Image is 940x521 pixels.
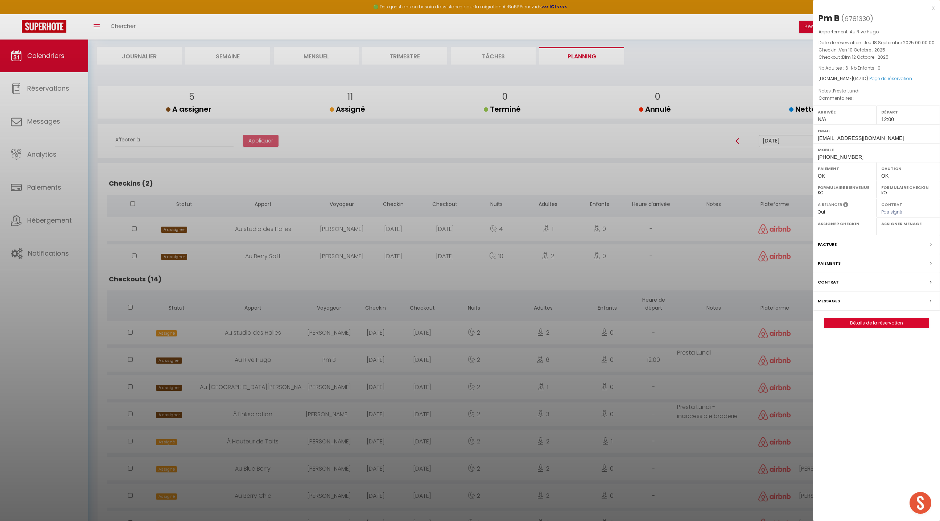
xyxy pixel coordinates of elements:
label: Paiement [818,165,872,172]
span: Dim 12 Octobre . 2025 [842,54,889,60]
div: [DOMAIN_NAME] [819,75,935,82]
span: ( €) [853,75,868,82]
label: Facture [818,241,837,248]
label: Mobile [818,146,935,153]
span: OK [818,173,825,179]
label: Messages [818,297,840,305]
span: Presta Lundi [833,88,859,94]
label: Contrat [881,202,902,206]
span: Nb Adultes : 6 [819,65,848,71]
span: 147.1 [855,75,863,82]
div: Pm B [819,12,840,24]
span: Pas signé [881,209,902,215]
p: Checkin : [819,46,935,54]
div: x [813,4,935,12]
label: Arrivée [818,108,872,116]
span: Ven 10 Octobre . 2025 [839,47,885,53]
label: Contrat [818,278,839,286]
div: Ouvrir le chat [910,492,931,514]
label: Caution [881,165,935,172]
span: 6781330 [844,14,870,23]
label: Paiements [818,260,841,267]
p: - [819,65,935,72]
span: N/A [818,116,826,122]
label: A relancer [818,202,842,208]
p: Checkout : [819,54,935,61]
label: Formulaire Bienvenue [818,184,872,191]
span: - [854,95,857,101]
span: Au Rive Hugo [850,29,879,35]
a: Détails de la réservation [824,318,929,328]
p: Appartement : [819,28,935,36]
p: Date de réservation : [819,39,935,46]
span: ( ) [841,13,873,24]
span: OK [881,173,889,179]
span: [PHONE_NUMBER] [818,154,863,160]
span: 12:00 [881,116,894,122]
label: Email [818,127,935,135]
span: Jeu 18 Septembre 2025 00:00:00 [863,40,935,46]
p: Notes : [819,87,935,95]
i: Sélectionner OUI si vous souhaiter envoyer les séquences de messages post-checkout [843,202,848,210]
span: [EMAIL_ADDRESS][DOMAIN_NAME] [818,135,904,141]
span: Nb Enfants : 0 [851,65,881,71]
label: Formulaire Checkin [881,184,935,191]
p: Commentaires : [819,95,935,102]
label: Assigner Checkin [818,220,872,227]
a: Page de réservation [869,75,912,82]
label: Assigner Menage [881,220,935,227]
label: Départ [881,108,935,116]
